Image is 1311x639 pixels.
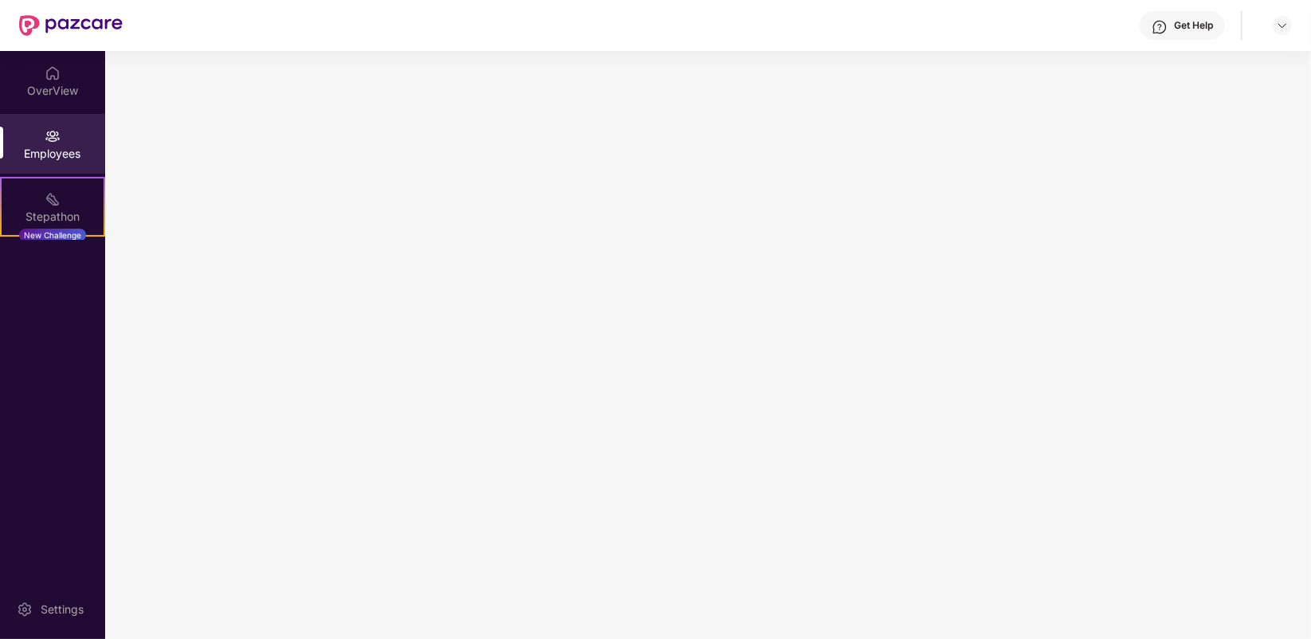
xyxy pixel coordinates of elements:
div: Get Help [1174,19,1213,32]
img: New Pazcare Logo [19,15,123,36]
div: Stepathon [2,209,104,225]
img: svg+xml;base64,PHN2ZyBpZD0iRHJvcGRvd24tMzJ4MzIiIHhtbG5zPSJodHRwOi8vd3d3LnczLm9yZy8yMDAwL3N2ZyIgd2... [1276,19,1289,32]
div: Settings [36,602,88,617]
img: svg+xml;base64,PHN2ZyB4bWxucz0iaHR0cDovL3d3dy53My5vcmcvMjAwMC9zdmciIHdpZHRoPSIyMSIgaGVpZ2h0PSIyMC... [45,191,61,207]
img: svg+xml;base64,PHN2ZyBpZD0iSGVscC0zMngzMiIgeG1sbnM9Imh0dHA6Ly93d3cudzMub3JnLzIwMDAvc3ZnIiB3aWR0aD... [1152,19,1168,35]
img: svg+xml;base64,PHN2ZyBpZD0iSG9tZSIgeG1sbnM9Imh0dHA6Ly93d3cudzMub3JnLzIwMDAvc3ZnIiB3aWR0aD0iMjAiIG... [45,65,61,81]
img: svg+xml;base64,PHN2ZyBpZD0iU2V0dGluZy0yMHgyMCIgeG1sbnM9Imh0dHA6Ly93d3cudzMub3JnLzIwMDAvc3ZnIiB3aW... [17,602,33,617]
div: New Challenge [19,229,86,241]
img: svg+xml;base64,PHN2ZyBpZD0iRW1wbG95ZWVzIiB4bWxucz0iaHR0cDovL3d3dy53My5vcmcvMjAwMC9zdmciIHdpZHRoPS... [45,128,61,144]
